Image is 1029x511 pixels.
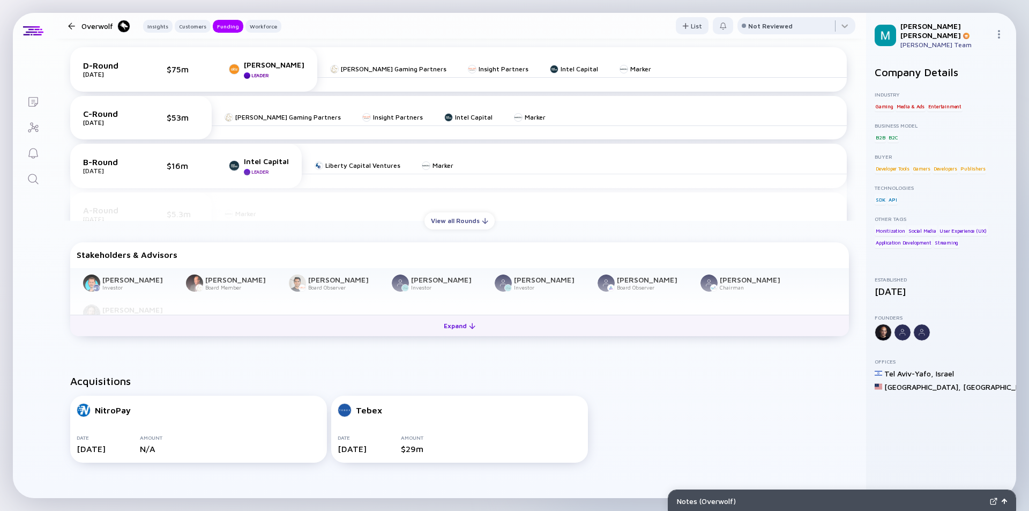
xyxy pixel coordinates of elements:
div: B2C [888,132,899,143]
a: [PERSON_NAME] Gaming Partners [330,65,446,73]
img: Expand Notes [990,498,997,505]
div: User Experience (UX) [938,225,988,236]
button: Insights [143,20,173,33]
h2: Acquisitions [70,375,849,387]
div: API [888,194,898,205]
img: Israel Flag [875,369,882,377]
a: Insight Partners [468,65,528,73]
div: $75m [167,64,199,74]
div: $53m [167,113,199,122]
a: Marker [514,113,546,121]
button: Workforce [245,20,281,33]
div: B2B [875,132,886,143]
div: Israel [936,369,954,378]
div: Not Reviewed [748,22,793,30]
div: [DATE] [338,444,367,454]
div: Tel Aviv-Yafo , [884,369,934,378]
a: Marker [422,161,453,169]
a: Insight Partners [362,113,423,121]
div: $16m [167,161,199,171]
img: Mordechai Profile Picture [875,25,896,46]
div: Offices [875,358,1008,365]
div: Amount [140,434,162,441]
div: Gamers [912,163,931,174]
a: Lists [13,88,53,114]
div: Industry [875,91,1008,98]
div: Media & Ads [896,101,926,112]
div: Founders [875,314,1008,321]
div: Date [77,434,106,441]
div: Overwolf [81,19,130,33]
div: [PERSON_NAME] [244,60,304,69]
div: [DATE] [83,119,137,127]
div: Date [338,434,367,441]
a: Intel Capital [550,65,598,73]
div: $ 29m [401,444,423,454]
a: [PERSON_NAME]Leader [229,60,304,79]
a: [PERSON_NAME] Gaming Partners [225,113,341,121]
h2: Company Details [875,66,1008,78]
div: Established [875,276,1008,283]
div: Expand [437,317,482,334]
div: [PERSON_NAME] Gaming Partners [341,65,446,73]
button: Customers [175,20,211,33]
button: Funding [213,20,243,33]
div: [PERSON_NAME] Gaming Partners [235,113,341,121]
div: Publishers [959,163,986,174]
div: [PERSON_NAME] [PERSON_NAME] [900,21,990,40]
div: Application Development [875,238,932,248]
div: Monitization [875,225,906,236]
div: [DATE] [83,167,137,175]
div: Other Tags [875,216,1008,222]
div: Technologies [875,184,1008,191]
div: Insight Partners [373,113,423,121]
div: [GEOGRAPHIC_DATA] , [884,382,961,391]
div: [DATE] [77,444,106,454]
a: NitroPay [77,403,131,417]
a: Intel Capital [444,113,493,121]
div: Liberty Capital Ventures [325,161,400,169]
div: [DATE] [83,70,137,78]
div: Marker [433,161,453,169]
div: Insight Partners [479,65,528,73]
div: Marker [630,65,651,73]
a: Intel CapitalLeader [229,157,289,175]
div: Buyer [875,153,1008,160]
a: Tebex [338,403,382,417]
div: Notes ( Overwolf ) [677,497,986,506]
button: View all Rounds [424,212,495,229]
div: C-Round [83,109,137,119]
div: D-Round [83,61,137,70]
a: Liberty Capital Ventures [315,161,400,169]
div: Streaming [934,238,959,248]
div: SDK [875,194,886,205]
div: Intel Capital [561,65,598,73]
div: List [676,18,709,34]
div: Leader [251,72,269,78]
div: [DATE] [875,286,1008,297]
div: Amount [401,434,423,441]
div: Intel Capital [244,157,289,166]
div: Entertainment [927,101,963,112]
a: Search [13,165,53,191]
div: [PERSON_NAME] Team [900,41,990,49]
div: N/A [140,444,162,454]
div: Marker [525,113,546,121]
a: Investor Map [13,114,53,139]
img: Open Notes [1002,499,1007,504]
img: United States Flag [875,383,882,390]
div: Funding [213,21,243,32]
div: Insights [143,21,173,32]
div: Gaming [875,101,894,112]
div: Customers [175,21,211,32]
div: Stakeholders & Advisors [77,250,842,260]
div: Developers [933,163,958,174]
div: B-Round [83,157,137,167]
div: Workforce [245,21,281,32]
a: Marker [620,65,651,73]
div: Business Model [875,122,1008,129]
a: Reminders [13,139,53,165]
button: List [676,17,709,34]
img: Menu [995,30,1003,39]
